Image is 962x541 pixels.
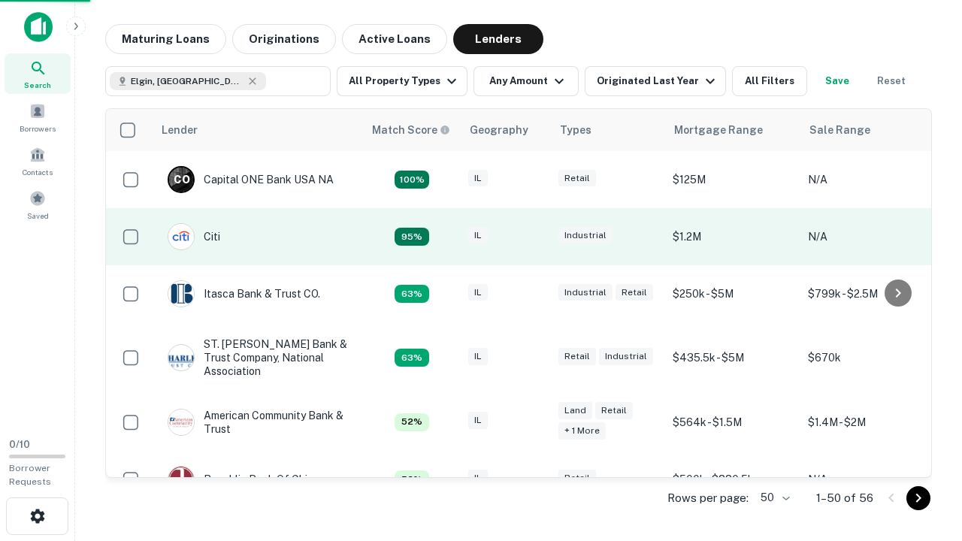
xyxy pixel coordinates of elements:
[558,422,606,440] div: + 1 more
[616,284,653,301] div: Retail
[800,394,936,451] td: $1.4M - $2M
[597,72,719,90] div: Originated Last Year
[906,486,930,510] button: Go to next page
[9,439,30,450] span: 0 / 10
[168,281,194,307] img: picture
[395,171,429,189] div: Capitalize uses an advanced AI algorithm to match your search with the best lender. The match sco...
[168,345,194,370] img: picture
[558,227,613,244] div: Industrial
[665,265,800,322] td: $250k - $5M
[395,285,429,303] div: Capitalize uses an advanced AI algorithm to match your search with the best lender. The match sco...
[558,470,596,487] div: Retail
[470,121,528,139] div: Geography
[551,109,665,151] th: Types
[800,322,936,394] td: $670k
[168,410,194,435] img: picture
[558,348,596,365] div: Retail
[468,170,488,187] div: IL
[453,24,543,54] button: Lenders
[23,166,53,178] span: Contacts
[800,109,936,151] th: Sale Range
[809,121,870,139] div: Sale Range
[867,66,915,96] button: Reset
[162,121,198,139] div: Lender
[168,166,334,193] div: Capital ONE Bank USA NA
[468,412,488,429] div: IL
[131,74,244,88] span: Elgin, [GEOGRAPHIC_DATA], [GEOGRAPHIC_DATA]
[9,463,51,487] span: Borrower Requests
[168,280,320,307] div: Itasca Bank & Trust CO.
[174,172,189,188] p: C O
[24,12,53,42] img: capitalize-icon.png
[813,66,861,96] button: Save your search to get updates of matches that match your search criteria.
[232,24,336,54] button: Originations
[585,66,726,96] button: Originated Last Year
[168,337,348,379] div: ST. [PERSON_NAME] Bank & Trust Company, National Association
[800,451,936,508] td: N/A
[168,224,194,249] img: picture
[887,421,962,493] iframe: Chat Widget
[461,109,551,151] th: Geography
[595,402,633,419] div: Retail
[5,53,71,94] a: Search
[468,470,488,487] div: IL
[800,151,936,208] td: N/A
[816,489,873,507] p: 1–50 of 56
[665,208,800,265] td: $1.2M
[755,487,792,509] div: 50
[665,151,800,208] td: $125M
[468,348,488,365] div: IL
[20,122,56,134] span: Borrowers
[599,348,653,365] div: Industrial
[168,467,194,492] img: picture
[168,409,348,436] div: American Community Bank & Trust
[800,265,936,322] td: $799k - $2.5M
[372,122,450,138] div: Capitalize uses an advanced AI algorithm to match your search with the best lender. The match sco...
[24,79,51,91] span: Search
[667,489,749,507] p: Rows per page:
[558,170,596,187] div: Retail
[168,466,332,493] div: Republic Bank Of Chicago
[168,223,220,250] div: Citi
[665,394,800,451] td: $564k - $1.5M
[468,284,488,301] div: IL
[342,24,447,54] button: Active Loans
[665,109,800,151] th: Mortgage Range
[665,322,800,394] td: $435.5k - $5M
[665,451,800,508] td: $500k - $880.5k
[27,210,49,222] span: Saved
[468,227,488,244] div: IL
[560,121,591,139] div: Types
[395,349,429,367] div: Capitalize uses an advanced AI algorithm to match your search with the best lender. The match sco...
[395,228,429,246] div: Capitalize uses an advanced AI algorithm to match your search with the best lender. The match sco...
[473,66,579,96] button: Any Amount
[800,208,936,265] td: N/A
[674,121,763,139] div: Mortgage Range
[153,109,363,151] th: Lender
[395,470,429,488] div: Capitalize uses an advanced AI algorithm to match your search with the best lender. The match sco...
[732,66,807,96] button: All Filters
[558,284,613,301] div: Industrial
[558,402,592,419] div: Land
[363,109,461,151] th: Capitalize uses an advanced AI algorithm to match your search with the best lender. The match sco...
[395,413,429,431] div: Capitalize uses an advanced AI algorithm to match your search with the best lender. The match sco...
[5,141,71,181] a: Contacts
[372,122,447,138] h6: Match Score
[5,97,71,138] a: Borrowers
[5,184,71,225] a: Saved
[337,66,467,96] button: All Property Types
[105,24,226,54] button: Maturing Loans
